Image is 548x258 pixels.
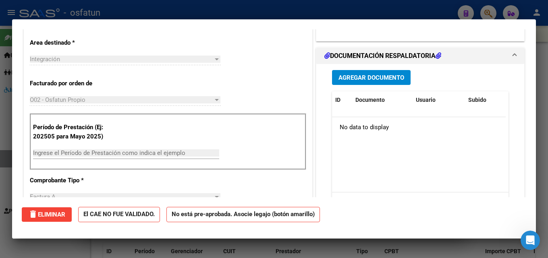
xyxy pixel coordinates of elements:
span: O02 - Osfatun Propio [30,96,85,103]
div: DOCUMENTACIÓN RESPALDATORIA [316,64,524,231]
datatable-header-cell: Subido [465,91,505,109]
p: Area destinado * [30,38,113,47]
mat-expansion-panel-header: DOCUMENTACIÓN RESPALDATORIA [316,48,524,64]
div: No data to display [332,117,506,137]
p: Facturado por orden de [30,79,113,88]
span: Eliminar [28,211,65,218]
datatable-header-cell: Acción [505,91,546,109]
iframe: Intercom live chat [521,231,540,250]
mat-icon: delete [28,209,38,219]
datatable-header-cell: Documento [352,91,413,109]
span: Documento [355,97,385,103]
span: Usuario [416,97,436,103]
h1: DOCUMENTACIÓN RESPALDATORIA [324,51,441,61]
span: Factura A [30,193,56,200]
span: Agregar Documento [338,74,404,81]
datatable-header-cell: ID [332,91,352,109]
button: Agregar Documento [332,70,411,85]
span: ID [335,97,340,103]
button: Eliminar [22,207,72,222]
p: Comprobante Tipo * [30,176,113,185]
div: 0 total [332,192,509,213]
p: Período de Prestación (Ej: 202505 para Mayo 2025) [33,123,114,141]
strong: El CAE NO FUE VALIDADO. [78,207,160,223]
span: Integración [30,56,60,63]
strong: No está pre-aprobada. Asocie legajo (botón amarillo) [166,207,320,223]
span: Subido [468,97,486,103]
datatable-header-cell: Usuario [413,91,465,109]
